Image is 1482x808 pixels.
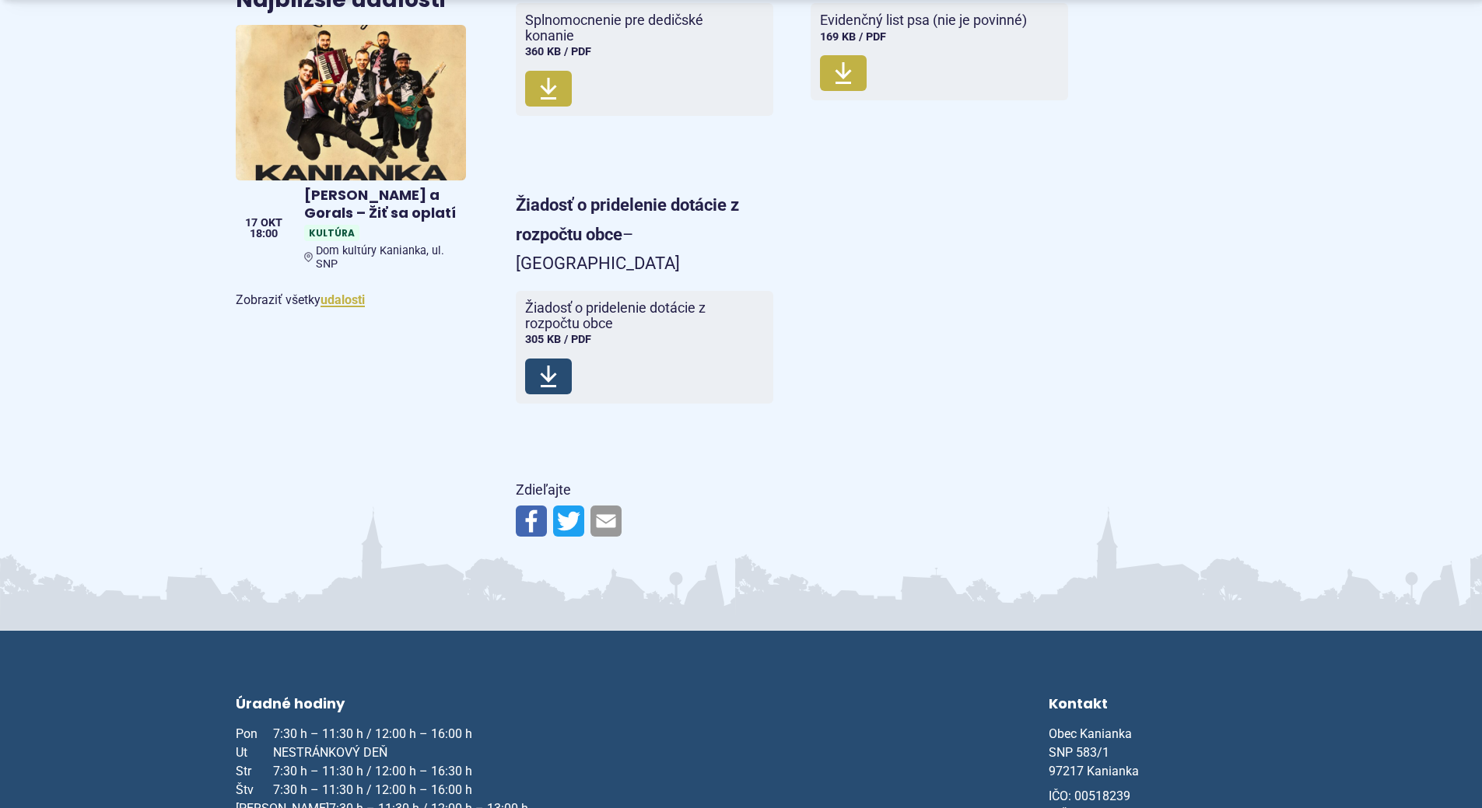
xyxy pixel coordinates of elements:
[236,693,528,719] h3: Úradné hodiny
[236,725,273,743] span: Pon
[321,292,365,307] a: Zobraziť všetky udalosti
[516,505,547,537] img: Zdieľať na Facebooku
[236,781,273,799] span: Štv
[245,229,282,240] span: 18:00
[1049,693,1247,719] h3: Kontakt
[525,333,591,346] span: 305 KB / PDF
[820,12,1027,28] span: Evidenčný list psa (nie je povinné)
[1049,726,1139,778] span: Obec Kanianka SNP 583/1 97217 Kanianka
[553,505,584,537] img: Zdieľať na Twitteri
[590,505,622,537] img: Zdieľať e-mailom
[261,218,282,229] span: okt
[525,12,745,44] span: Splnomocnenie pre dedičské konanie
[245,218,258,229] span: 17
[236,743,273,762] span: Ut
[516,191,773,278] p: – [GEOGRAPHIC_DATA]
[525,300,745,331] span: Žiadosť o pridelenie dotácie z rozpočtu obce
[525,45,591,58] span: 360 KB / PDF
[811,3,1068,101] a: Evidenčný list psa (nie je povinné)169 KB / PDF
[304,225,359,241] span: Kultúra
[820,30,886,44] span: 169 KB / PDF
[236,289,466,310] p: Zobraziť všetky
[516,3,773,116] a: Splnomocnenie pre dedičské konanie360 KB / PDF
[516,195,739,243] strong: Žiadosť o pridelenie dotácie z rozpočtu obce
[236,762,273,781] span: Str
[236,25,466,277] a: [PERSON_NAME] a Gorals – Žiť sa oplatí KultúraDom kultúry Kanianka, ul. SNP 17 okt 18:00
[516,478,1068,502] p: Zdieľajte
[516,291,773,404] a: Žiadosť o pridelenie dotácie z rozpočtu obce305 KB / PDF
[304,187,460,222] h4: [PERSON_NAME] a Gorals – Žiť sa oplatí
[316,244,459,271] span: Dom kultúry Kanianka, ul. SNP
